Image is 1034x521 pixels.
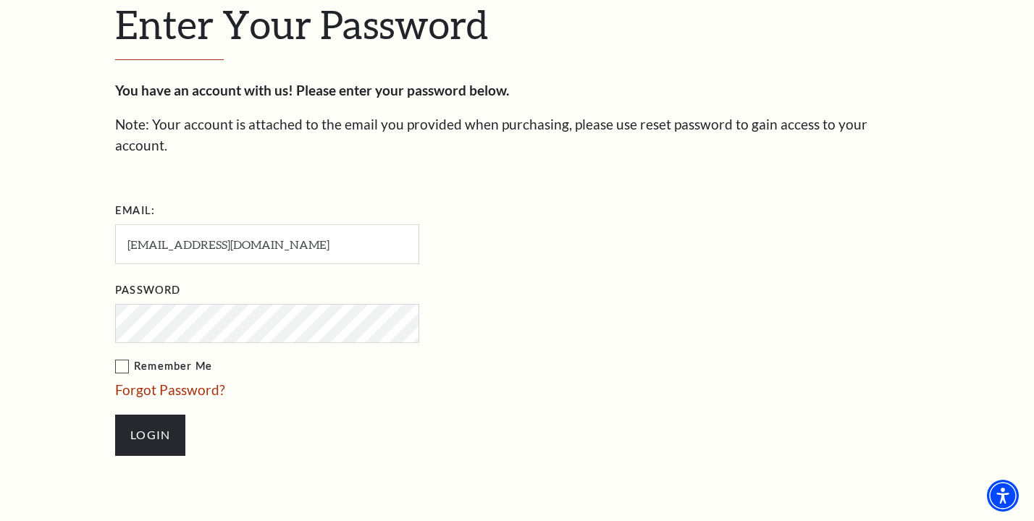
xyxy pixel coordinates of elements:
label: Remember Me [115,357,564,376]
label: Password [115,281,180,300]
span: Enter Your Password [115,1,488,47]
strong: Please enter your password below. [296,82,509,98]
strong: You have an account with us! [115,82,293,98]
p: Note: Your account is attached to the email you provided when purchasing, please use reset passwo... [115,114,919,156]
label: Email: [115,202,155,220]
a: Forgot Password? [115,381,225,398]
input: Required [115,224,419,264]
input: Submit button [115,415,185,455]
div: Accessibility Menu [987,480,1019,512]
